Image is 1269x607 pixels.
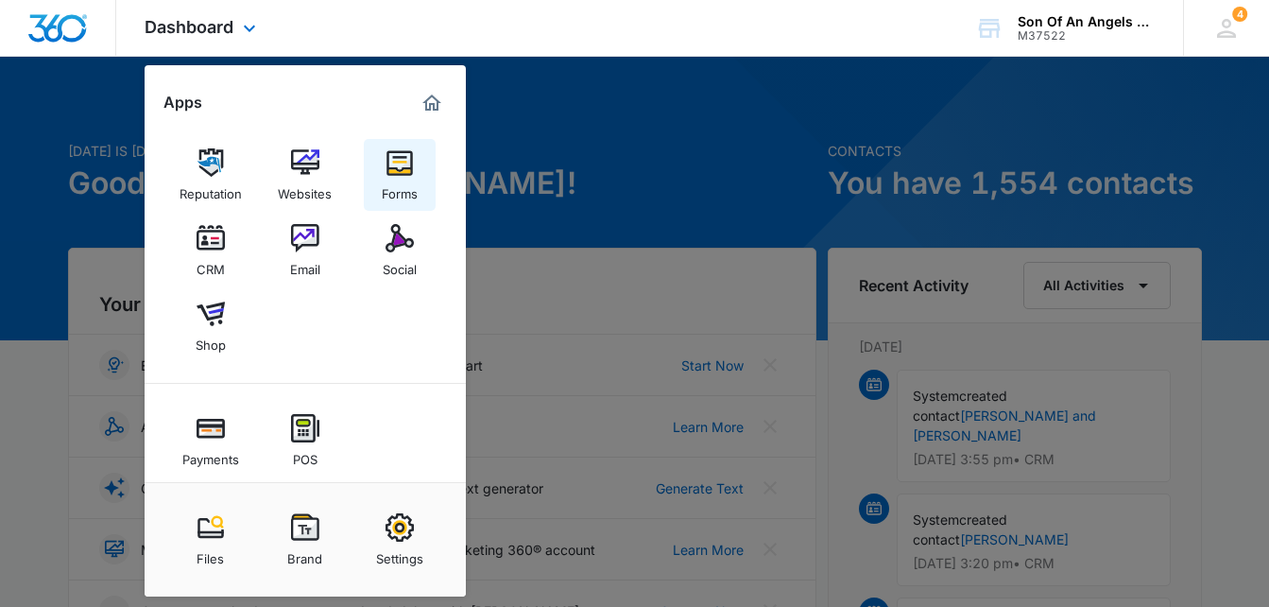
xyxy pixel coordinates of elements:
[197,542,224,566] div: Files
[175,290,247,362] a: Shop
[1232,7,1247,22] span: 4
[1018,29,1156,43] div: account id
[417,88,447,118] a: Marketing 360® Dashboard
[269,405,341,477] a: POS
[175,504,247,576] a: Files
[293,442,317,467] div: POS
[383,252,417,277] div: Social
[269,215,341,286] a: Email
[376,542,423,566] div: Settings
[287,542,322,566] div: Brand
[290,252,320,277] div: Email
[145,17,233,37] span: Dashboard
[1018,14,1156,29] div: account name
[180,177,242,201] div: Reputation
[269,504,341,576] a: Brand
[182,442,239,467] div: Payments
[175,215,247,286] a: CRM
[175,405,247,477] a: Payments
[163,94,202,112] h2: Apps
[364,215,436,286] a: Social
[269,139,341,211] a: Websites
[382,177,418,201] div: Forms
[278,177,332,201] div: Websites
[1232,7,1247,22] div: notifications count
[364,139,436,211] a: Forms
[175,139,247,211] a: Reputation
[196,328,226,353] div: Shop
[364,504,436,576] a: Settings
[197,252,225,277] div: CRM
